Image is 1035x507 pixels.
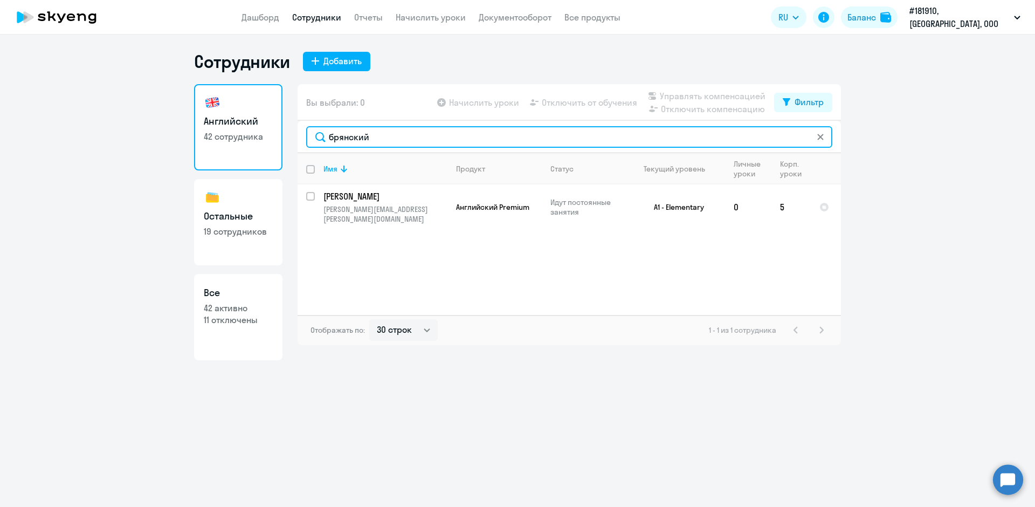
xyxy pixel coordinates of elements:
[310,325,365,335] span: Отображать по:
[306,96,365,109] span: Вы выбрали: 0
[194,84,282,170] a: Английский42 сотрудника
[241,12,279,23] a: Дашборд
[550,164,574,174] div: Статус
[323,190,447,202] a: [PERSON_NAME]
[774,93,832,112] button: Фильтр
[396,12,466,23] a: Начислить уроки
[292,12,341,23] a: Сотрудники
[204,114,273,128] h3: Английский
[303,52,370,71] button: Добавить
[204,314,273,326] p: 11 отключены
[771,6,806,28] button: RU
[880,12,891,23] img: balance
[778,11,788,24] span: RU
[306,126,832,148] input: Поиск по имени, email, продукту или статусу
[204,302,273,314] p: 42 активно
[204,131,273,142] p: 42 сотрудника
[194,51,290,72] h1: Сотрудники
[204,225,273,237] p: 19 сотрудников
[909,4,1010,30] p: #181910, [GEOGRAPHIC_DATA], ООО
[904,4,1026,30] button: #181910, [GEOGRAPHIC_DATA], ООО
[204,189,221,206] img: others
[354,12,383,23] a: Отчеты
[194,179,282,265] a: Остальные19 сотрудников
[847,11,876,24] div: Баланс
[564,12,620,23] a: Все продукты
[633,164,724,174] div: Текущий уровень
[323,190,445,202] p: [PERSON_NAME]
[550,197,624,217] p: Идут постоянные занятия
[771,184,811,230] td: 5
[323,164,447,174] div: Имя
[780,159,803,179] div: Корп. уроки
[709,325,776,335] span: 1 - 1 из 1 сотрудника
[323,54,362,67] div: Добавить
[725,184,771,230] td: 0
[780,159,810,179] div: Корп. уроки
[734,159,771,179] div: Личные уроки
[456,164,485,174] div: Продукт
[204,286,273,300] h3: Все
[734,159,764,179] div: Личные уроки
[456,164,541,174] div: Продукт
[194,274,282,360] a: Все42 активно11 отключены
[204,209,273,223] h3: Остальные
[795,95,824,108] div: Фильтр
[323,204,447,224] p: [PERSON_NAME][EMAIL_ADDRESS][PERSON_NAME][DOMAIN_NAME]
[841,6,898,28] button: Балансbalance
[456,202,529,212] span: Английский Premium
[625,184,725,230] td: A1 - Elementary
[550,164,624,174] div: Статус
[323,164,337,174] div: Имя
[479,12,551,23] a: Документооборот
[644,164,705,174] div: Текущий уровень
[204,94,221,111] img: english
